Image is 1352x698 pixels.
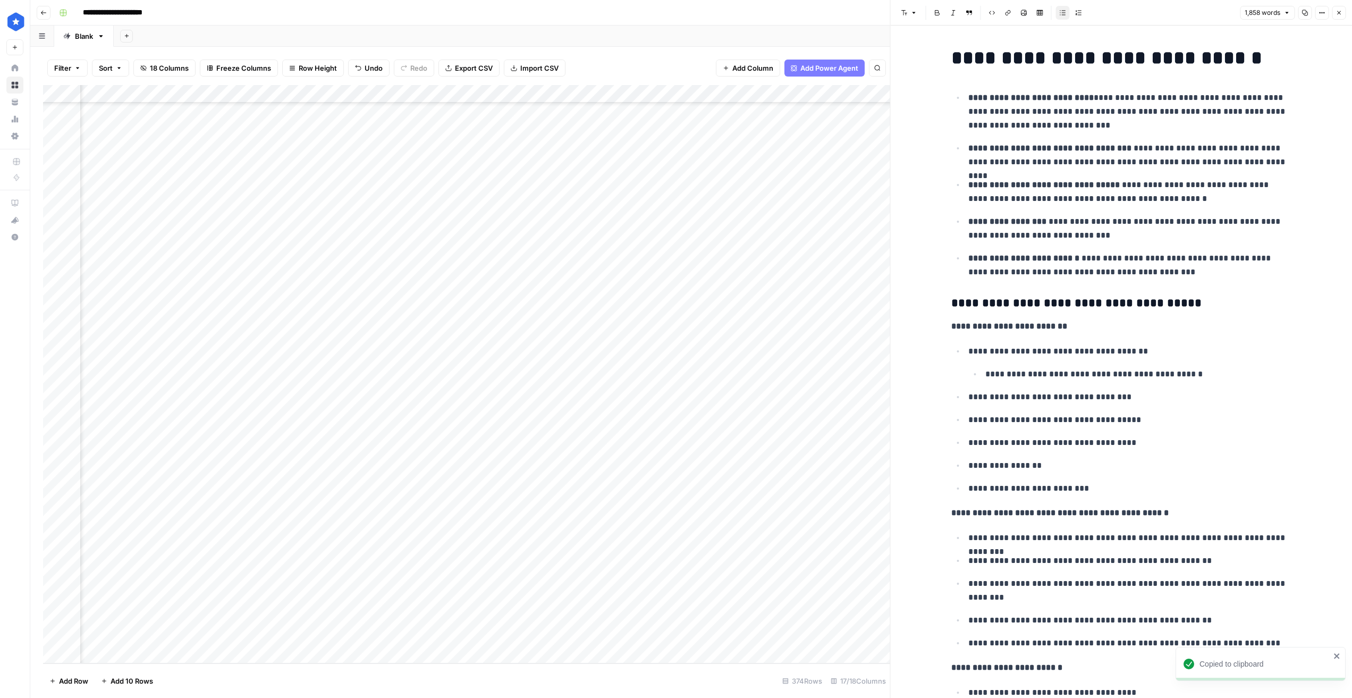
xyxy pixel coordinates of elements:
a: AirOps Academy [6,195,23,212]
div: 17/18 Columns [826,672,890,689]
a: Browse [6,77,23,94]
a: Home [6,60,23,77]
button: Add Column [716,60,780,77]
span: 1,858 words [1245,8,1280,18]
a: Settings [6,128,23,145]
span: Add Row [59,676,88,686]
span: Undo [365,63,383,73]
button: Freeze Columns [200,60,278,77]
div: What's new? [7,212,23,228]
button: Undo [348,60,390,77]
button: Import CSV [504,60,565,77]
span: Filter [54,63,71,73]
span: 18 Columns [150,63,189,73]
span: Add Power Agent [800,63,858,73]
div: Copied to clipboard [1199,659,1330,669]
img: ConsumerAffairs Logo [6,12,26,31]
button: Row Height [282,60,344,77]
span: Add 10 Rows [111,676,153,686]
div: Blank [75,31,93,41]
span: Redo [410,63,427,73]
button: 1,858 words [1240,6,1295,20]
span: Freeze Columns [216,63,271,73]
a: Usage [6,111,23,128]
button: Filter [47,60,88,77]
button: close [1333,652,1341,660]
button: Sort [92,60,129,77]
button: 18 Columns [133,60,196,77]
button: What's new? [6,212,23,229]
span: Import CSV [520,63,559,73]
div: 374 Rows [778,672,826,689]
span: Add Column [732,63,773,73]
button: Help + Support [6,229,23,246]
span: Export CSV [455,63,493,73]
button: Add Row [43,672,95,689]
a: Your Data [6,94,23,111]
button: Workspace: ConsumerAffairs [6,9,23,35]
a: Blank [54,26,114,47]
span: Row Height [299,63,337,73]
span: Sort [99,63,113,73]
button: Redo [394,60,434,77]
button: Export CSV [438,60,500,77]
button: Add Power Agent [784,60,865,77]
button: Add 10 Rows [95,672,159,689]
